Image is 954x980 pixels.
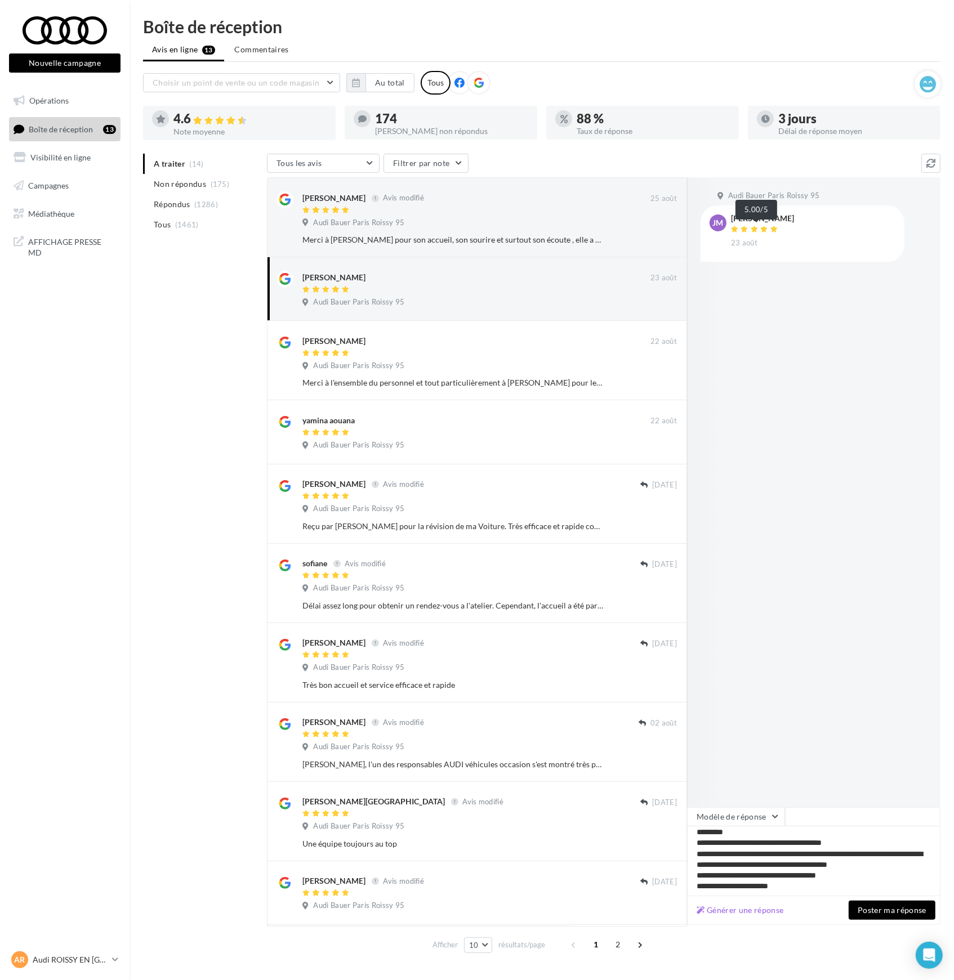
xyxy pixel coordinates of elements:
[346,73,414,92] button: Au total
[313,583,404,593] span: Audi Bauer Paris Roissy 95
[383,718,424,727] span: Avis modifié
[313,821,404,831] span: Audi Bauer Paris Roissy 95
[267,154,380,173] button: Tous les avis
[302,234,604,245] div: Merci à [PERSON_NAME] pour son accueil, son sourire et surtout son écoute , elle a pris le temps ...
[143,73,340,92] button: Choisir un point de vente ou un code magasin
[383,876,424,885] span: Avis modifié
[28,234,116,258] span: AFFICHAGE PRESSE MD
[577,113,730,125] div: 88 %
[302,272,365,283] div: [PERSON_NAME]
[650,337,677,347] span: 22 août
[462,797,503,806] span: Avis modifié
[30,153,91,162] span: Visibilité en ligne
[302,679,604,691] div: Très bon accueil et service efficace et rapide
[365,73,414,92] button: Au total
[277,158,322,168] span: Tous les avis
[154,199,190,210] span: Répondus
[384,154,469,173] button: Filtrer par note
[143,18,940,35] div: Boîte de réception
[652,877,677,887] span: [DATE]
[577,127,730,135] div: Taux de réponse
[173,113,327,126] div: 4.6
[313,297,404,307] span: Audi Bauer Paris Roissy 95
[7,174,123,198] a: Campagnes
[153,78,319,87] span: Choisir un point de vente ou un code magasin
[849,901,935,920] button: Poster ma réponse
[692,903,788,917] button: Générer une réponse
[302,717,365,728] div: [PERSON_NAME]
[28,208,74,218] span: Médiathèque
[383,638,424,647] span: Avis modifié
[302,759,604,770] div: [PERSON_NAME], l'un des responsables AUDI véhicules occasion s'est montré très professionnel et m...
[778,113,931,125] div: 3 jours
[650,416,677,426] span: 22 août
[652,560,677,570] span: [DATE]
[302,637,365,648] div: [PERSON_NAME]
[33,954,108,965] p: Audi ROISSY EN [GEOGRAPHIC_DATA]
[433,939,458,950] span: Afficher
[173,128,327,136] div: Note moyenne
[194,200,218,209] span: (1286)
[302,600,604,611] div: Délai assez long pour obtenir un rendez-vous a l'atelier. Cependant, l'accueil a été parfait. Mer...
[154,178,206,190] span: Non répondus
[383,194,424,203] span: Avis modifié
[609,936,627,954] span: 2
[302,796,445,807] div: [PERSON_NAME][GEOGRAPHIC_DATA]
[7,202,123,226] a: Médiathèque
[313,901,404,911] span: Audi Bauer Paris Roissy 95
[375,113,528,125] div: 174
[650,194,677,204] span: 25 août
[302,521,604,532] div: Reçu par [PERSON_NAME] pour la révision de ma Voiture. Très efficace et rapide comme service. Je ...
[302,335,365,347] div: [PERSON_NAME]
[498,939,545,950] span: résultats/page
[687,807,785,826] button: Modèle de réponse
[345,559,386,568] span: Avis modifié
[587,936,605,954] span: 1
[28,181,69,190] span: Campagnes
[731,238,757,248] span: 23 août
[7,89,123,113] a: Opérations
[302,415,355,426] div: yamina aouana
[7,117,123,141] a: Boîte de réception13
[7,230,123,263] a: AFFICHAGE PRESSE MD
[650,273,677,283] span: 23 août
[154,219,171,230] span: Tous
[7,146,123,169] a: Visibilité en ligne
[313,218,404,228] span: Audi Bauer Paris Roissy 95
[778,127,931,135] div: Délai de réponse moyen
[731,214,794,222] div: [PERSON_NAME]
[235,44,289,55] span: Commentaires
[313,361,404,371] span: Audi Bauer Paris Roissy 95
[313,440,404,450] span: Audi Bauer Paris Roissy 95
[650,718,677,728] span: 02 août
[302,193,365,204] div: [PERSON_NAME]
[302,875,365,887] div: [PERSON_NAME]
[302,558,327,569] div: sofiane
[735,200,777,220] div: 5.00/5
[652,480,677,490] span: [DATE]
[652,639,677,649] span: [DATE]
[9,53,121,73] button: Nouvelle campagne
[421,71,451,95] div: Tous
[652,798,677,808] span: [DATE]
[302,838,604,849] div: Une équipe toujours au top
[383,480,424,489] span: Avis modifié
[29,96,69,105] span: Opérations
[103,125,116,134] div: 13
[469,941,479,950] span: 10
[302,478,365,490] div: [PERSON_NAME]
[313,504,404,514] span: Audi Bauer Paris Roissy 95
[175,220,199,229] span: (1461)
[302,377,604,388] div: Merci à l'ensemble du personnel et tout particulièrement à [PERSON_NAME] pour leur acceuil et leu...
[728,191,819,201] span: Audi Bauer Paris Roissy 95
[29,124,93,133] span: Boîte de réception
[713,217,724,229] span: JM
[916,942,943,969] div: Open Intercom Messenger
[313,742,404,752] span: Audi Bauer Paris Roissy 95
[375,127,528,135] div: [PERSON_NAME] non répondus
[9,949,121,970] a: AR Audi ROISSY EN [GEOGRAPHIC_DATA]
[464,937,493,953] button: 10
[313,663,404,673] span: Audi Bauer Paris Roissy 95
[211,180,230,189] span: (175)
